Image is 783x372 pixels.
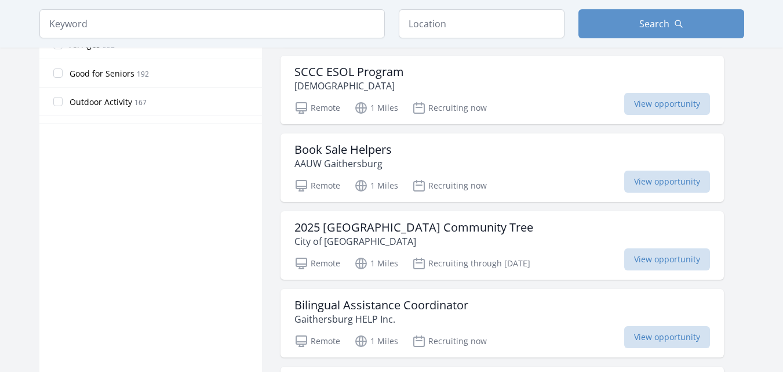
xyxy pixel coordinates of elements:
p: AAUW Gaithersburg [294,157,392,171]
a: Book Sale Helpers AAUW Gaithersburg Remote 1 Miles Recruiting now View opportunity [281,133,724,202]
span: View opportunity [624,171,710,193]
a: SCCC ESOL Program [DEMOGRAPHIC_DATA] Remote 1 Miles Recruiting now View opportunity [281,56,724,124]
p: 1 Miles [354,257,398,270]
span: Outdoor Activity [70,96,132,108]
h3: SCCC ESOL Program [294,65,404,79]
span: View opportunity [624,248,710,270]
button: Search [578,9,744,38]
p: Remote [294,179,340,193]
span: 192 [137,69,149,79]
input: Location [399,9,565,38]
p: Gaithersburg HELP Inc. [294,312,468,326]
p: Recruiting now [412,179,487,193]
p: [DEMOGRAPHIC_DATA] [294,79,404,93]
p: Recruiting now [412,101,487,115]
span: Search [639,17,669,31]
h3: Bilingual Assistance Coordinator [294,298,468,312]
span: 167 [134,97,147,107]
span: View opportunity [624,326,710,348]
p: City of [GEOGRAPHIC_DATA] [294,234,533,248]
p: Recruiting through [DATE] [412,257,530,270]
p: 1 Miles [354,334,398,348]
p: Recruiting now [412,334,487,348]
p: Remote [294,334,340,348]
p: Remote [294,101,340,115]
input: Good for Seniors 192 [53,68,63,78]
p: Remote [294,257,340,270]
h3: Book Sale Helpers [294,143,392,157]
input: Outdoor Activity 167 [53,97,63,106]
p: 1 Miles [354,101,398,115]
input: Keyword [39,9,385,38]
a: Bilingual Assistance Coordinator Gaithersburg HELP Inc. Remote 1 Miles Recruiting now View opport... [281,289,724,357]
a: 2025 [GEOGRAPHIC_DATA] Community Tree City of [GEOGRAPHIC_DATA] Remote 1 Miles Recruiting through... [281,211,724,280]
span: Good for Seniors [70,68,134,80]
p: 1 Miles [354,179,398,193]
h3: 2025 [GEOGRAPHIC_DATA] Community Tree [294,221,533,234]
span: View opportunity [624,93,710,115]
